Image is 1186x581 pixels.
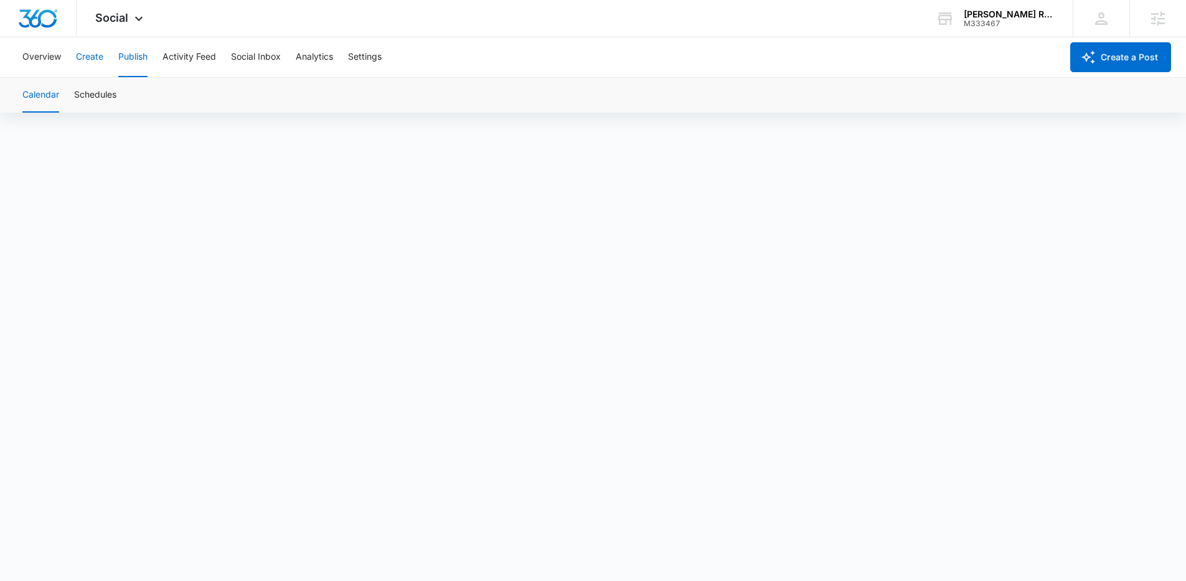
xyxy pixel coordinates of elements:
[74,78,116,113] button: Schedules
[296,37,333,77] button: Analytics
[231,37,281,77] button: Social Inbox
[348,37,382,77] button: Settings
[964,9,1055,19] div: account name
[22,78,59,113] button: Calendar
[964,19,1055,28] div: account id
[76,37,103,77] button: Create
[162,37,216,77] button: Activity Feed
[118,37,148,77] button: Publish
[1070,42,1171,72] button: Create a Post
[22,37,61,77] button: Overview
[95,11,128,24] span: Social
